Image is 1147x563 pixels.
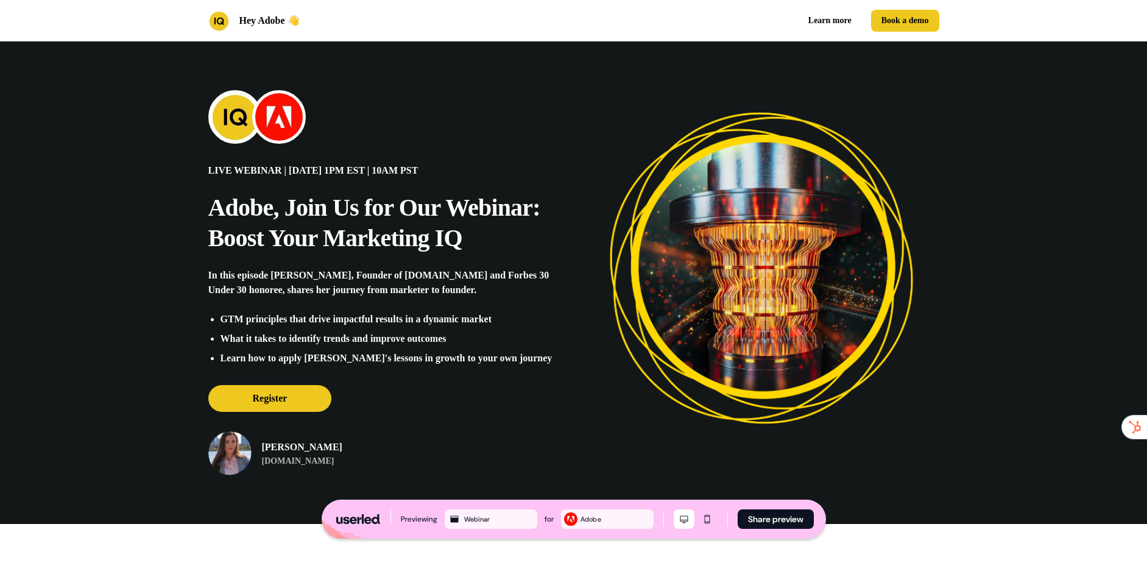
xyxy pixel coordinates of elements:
a: Learn more [799,10,861,32]
p: GTM principles that drive impactful results in a dynamic market [221,312,564,327]
div: Webinar [464,514,535,525]
p: Hey Adobe 👋 [239,13,300,28]
div: for [545,513,554,525]
div: Adobe [581,514,651,525]
div: Previewing [401,513,437,525]
p: Learn how to apply [PERSON_NAME]'s lessons in growth to your own journey [221,351,564,366]
button: Mobile mode [697,509,718,529]
p: What it takes to identify trends and improve outcomes [221,331,564,346]
p: In this episode [PERSON_NAME], Founder of [DOMAIN_NAME] and Forbes 30 Under 30 honoree, shares he... [208,268,564,297]
p: [PERSON_NAME] [262,440,342,455]
button: Register [208,385,332,412]
p: Adobe, Join Us for Our Webinar: Boost Your Marketing IQ [208,193,564,253]
button: Book a demo [871,10,939,32]
p: LIVE WEBINAR | [DATE] 1PM EST | 10AM PST [208,163,564,178]
button: Desktop mode [674,509,694,529]
button: Share preview [738,509,814,529]
p: [DOMAIN_NAME] [262,455,342,467]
